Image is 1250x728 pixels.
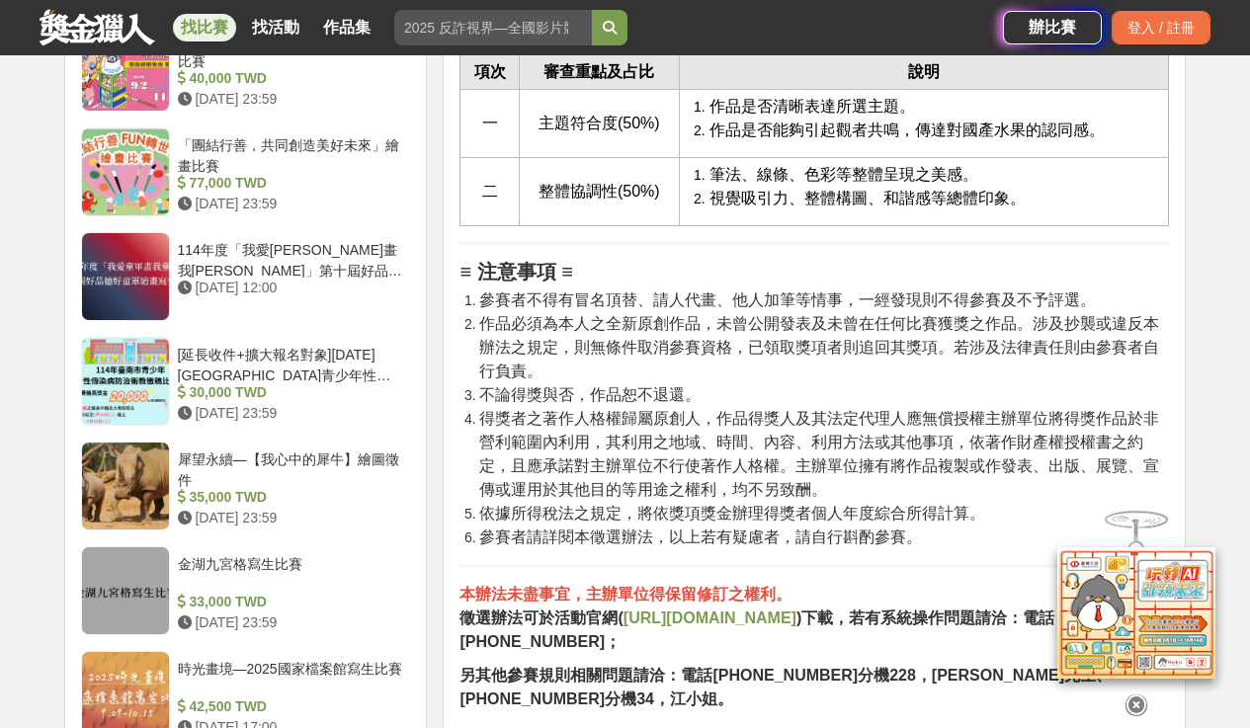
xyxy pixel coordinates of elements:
[474,63,506,80] strong: 項次
[539,115,660,131] span: 主題符合度(50%)
[479,505,985,522] span: 依據所得稅法之規定，將依獎項獎金辦理得獎者個人年度綜合所得計算。
[459,261,572,283] strong: ≡ 注意事項 ≡
[482,115,498,131] span: 一
[81,232,411,321] a: 114年度「我愛[PERSON_NAME]畫我[PERSON_NAME]」第十屆好品德好[PERSON_NAME]繪畫寫生比賽 [DATE] 12:00
[1057,547,1215,679] img: d2146d9a-e6f6-4337-9592-8cefde37ba6b.png
[709,190,1026,206] span: 視覺吸引力、整體構圖、和諧感等總體印象。
[81,442,411,530] a: 犀望永續—【我心中的犀牛】繪圖徵件 35,000 TWD [DATE] 23:59
[908,63,940,80] strong: 說明
[178,89,403,110] div: [DATE] 23:59
[178,135,403,173] div: 「團結行善，共同創造美好未來」繪畫比賽
[709,98,915,115] span: 作品是否清晰表達所選主題。
[315,14,378,41] a: 作品集
[178,592,403,612] div: 33,000 TWD
[178,382,403,403] div: 30,000 TWD
[709,121,1105,138] span: 作品是否能夠引起觀者共鳴，傳達對國產水果的認同感。
[479,315,1159,379] span: 作品必須為本人之全新原創作品，未曾公開發表及未曾在任何比賽獲獎之作品。涉及抄襲或違反本辦法之規定，則無條件取消參賽資格，已領取獎項者則追回其獎項。若涉及法律責任則由參賽者自行負責。
[178,345,403,382] div: [延長收件+擴大報名對象][DATE][GEOGRAPHIC_DATA]青少年性傳染病防治衛教徵稿比賽
[178,173,403,194] div: 77,000 TWD
[178,68,403,89] div: 40,000 TWD
[624,609,796,626] strong: [URL][DOMAIN_NAME]
[178,696,403,717] div: 42,500 TWD
[539,183,660,200] span: 整體協調性(50%)
[479,528,922,545] span: 參賽者請詳閱本徵選辦法，以上若有疑慮者，請自行斟酌參賽。
[81,127,411,216] a: 「團結行善，共同創造美好未來」繪畫比賽 77,000 TWD [DATE] 23:59
[178,403,403,424] div: [DATE] 23:59
[479,386,701,403] span: 不論得獎與否，作品恕不退還。
[709,166,978,183] span: 筆法、線條、色彩等整體呈現之美感。
[81,23,411,112] a: 佳音慶生45周年-華麗的慶生會 著色比賽 40,000 TWD [DATE] 23:59
[624,610,796,626] a: [URL][DOMAIN_NAME]
[178,554,403,592] div: 金湖九宮格寫生比賽
[81,337,411,426] a: [延長收件+擴大報名對象][DATE][GEOGRAPHIC_DATA]青少年性傳染病防治衛教徵稿比賽 30,000 TWD [DATE] 23:59
[81,546,411,635] a: 金湖九宮格寫生比賽 33,000 TWD [DATE] 23:59
[178,487,403,508] div: 35,000 TWD
[178,194,403,214] div: [DATE] 23:59
[244,14,307,41] a: 找活動
[178,508,403,528] div: [DATE] 23:59
[178,612,403,633] div: [DATE] 23:59
[459,609,623,626] strong: 徵選辦法可於活動官網(
[1003,11,1102,44] a: 辦比賽
[479,410,1159,498] span: 得獎者之著作人格權歸屬原創人，作品得獎人及其法定代理人應無償授權主辦單位將得獎作品於非營利範圍內利用，其利用之地域、時間、內容、利用方法或其他事項，依著作財產權授權書之約定，且應承諾對主辦單位不...
[479,291,1096,308] span: 參賽者不得有冒名頂替、請人代畫、他人加筆等情事，一經發現則不得參賽及不予評選。
[178,659,403,696] div: 時光畫境—2025國家檔案館寫生比賽
[482,183,498,200] span: 二
[178,449,403,487] div: 犀望永續—【我心中的犀牛】繪圖徵件
[178,278,403,298] div: [DATE] 12:00
[459,667,1112,707] strong: 另其他參賽規則相關問題請洽：電話[PHONE_NUMBER]分機228，[PERSON_NAME]先生、[PHONE_NUMBER]分機34，江小姐。
[1112,11,1210,44] div: 登入 / 註冊
[543,63,654,80] strong: 審查重點及占比
[459,586,792,603] strong: 本辦法未盡事宜，主辦單位得保留修訂之權利。
[178,240,403,278] div: 114年度「我愛[PERSON_NAME]畫我[PERSON_NAME]」第十屆好品德好[PERSON_NAME]繪畫寫生比賽
[173,14,236,41] a: 找比賽
[394,10,592,45] input: 2025 反詐視界—全國影片競賽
